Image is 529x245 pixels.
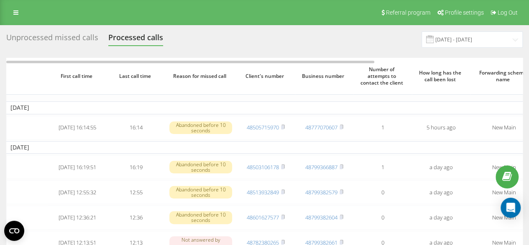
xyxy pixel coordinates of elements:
[353,206,412,229] td: 0
[302,73,347,80] span: Business number
[169,161,232,173] div: Abandoned before 10 seconds
[247,188,279,196] a: 48513932849
[108,33,163,46] div: Processed calls
[501,198,521,218] div: Open Intercom Messenger
[305,214,337,221] a: 48799382604
[305,163,337,171] a: 48799366887
[107,116,165,139] td: 16:14
[48,116,107,139] td: [DATE] 16:14:55
[48,206,107,229] td: [DATE] 12:36:21
[113,73,158,80] span: Last call time
[419,70,464,83] span: How long has the call been lost
[169,211,232,224] div: Abandoned before 10 seconds
[247,214,279,221] a: 48601627577
[6,33,98,46] div: Unprocessed missed calls
[386,9,430,16] span: Referral program
[169,121,232,134] div: Abandoned before 10 seconds
[305,188,337,196] a: 48799382579
[353,181,412,204] td: 0
[305,124,337,131] a: 48777070607
[55,73,100,80] span: First call time
[412,155,470,179] td: a day ago
[107,181,165,204] td: 12:55
[353,116,412,139] td: 1
[360,66,405,86] span: Number of attempts to contact the client
[243,73,288,80] span: Client's number
[247,124,279,131] a: 48505715970
[353,155,412,179] td: 1
[498,9,518,16] span: Log Out
[169,186,232,199] div: Abandoned before 10 seconds
[247,163,279,171] a: 48503106178
[107,206,165,229] td: 12:36
[412,116,470,139] td: 5 hours ago
[412,181,470,204] td: a day ago
[48,181,107,204] td: [DATE] 12:55:32
[107,155,165,179] td: 16:19
[173,73,229,80] span: Reason for missed call
[4,221,24,241] button: Open CMP widget
[412,206,470,229] td: a day ago
[445,9,484,16] span: Profile settings
[48,155,107,179] td: [DATE] 16:19:51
